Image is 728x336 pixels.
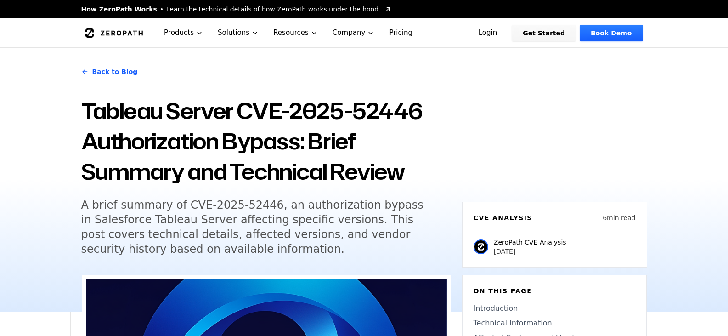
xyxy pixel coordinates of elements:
p: [DATE] [494,247,566,256]
a: Technical Information [474,318,635,329]
h6: On this page [474,286,635,296]
p: ZeroPath CVE Analysis [494,238,566,247]
h5: A brief summary of CVE-2025-52446, an authorization bypass in Salesforce Tableau Server affecting... [81,198,434,256]
a: Back to Blog [81,59,138,85]
button: Company [325,18,382,47]
h1: Tableau Server CVE-2025-52446 Authorization Bypass: Brief Summary and Technical Review [81,96,451,187]
button: Resources [266,18,325,47]
img: ZeroPath CVE Analysis [474,239,488,254]
a: How ZeroPath WorksLearn the technical details of how ZeroPath works under the hood. [81,5,392,14]
span: Learn the technical details of how ZeroPath works under the hood. [166,5,381,14]
a: Get Started [512,25,576,41]
a: Pricing [382,18,420,47]
p: 6 min read [603,213,635,222]
span: How ZeroPath Works [81,5,157,14]
nav: Global [70,18,658,47]
button: Solutions [210,18,266,47]
a: Book Demo [580,25,643,41]
h6: CVE Analysis [474,213,532,222]
button: Products [157,18,210,47]
a: Introduction [474,303,635,314]
a: Login [468,25,508,41]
